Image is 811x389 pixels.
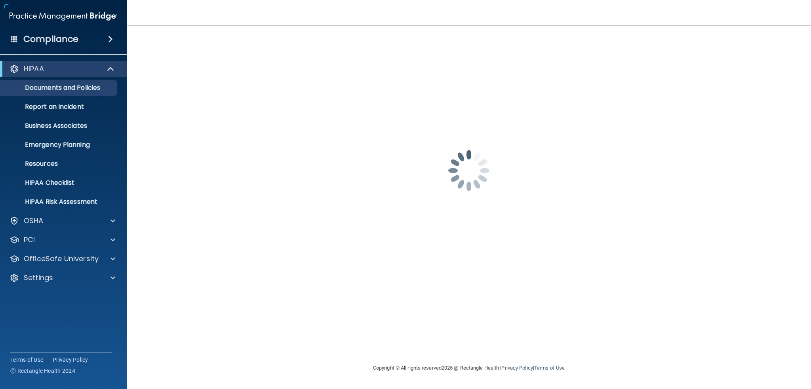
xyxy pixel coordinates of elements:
p: Documents and Policies [5,84,113,92]
h4: Compliance [23,34,78,45]
a: Privacy Policy [53,356,88,364]
p: Settings [24,273,53,283]
p: HIPAA Checklist [5,179,113,187]
a: Settings [10,273,115,283]
a: OSHA [10,216,115,226]
a: OfficeSafe University [10,254,115,264]
p: Business Associates [5,122,113,130]
a: Privacy Policy [501,365,533,371]
p: HIPAA [24,64,44,74]
p: OSHA [24,216,44,226]
p: HIPAA Risk Assessment [5,198,113,206]
a: Terms of Use [534,365,565,371]
a: Terms of Use [10,356,43,364]
p: PCI [24,235,35,245]
a: HIPAA [10,64,115,74]
div: Copyright © All rights reserved 2025 @ Rectangle Health | | [324,355,613,381]
p: Emergency Planning [5,141,113,149]
a: PCI [10,235,115,245]
img: spinner.e123f6fc.gif [429,131,508,210]
p: Resources [5,160,113,168]
span: Ⓒ Rectangle Health 2024 [10,367,75,375]
p: Report an Incident [5,103,113,111]
p: OfficeSafe University [24,254,99,264]
img: PMB logo [10,8,117,24]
